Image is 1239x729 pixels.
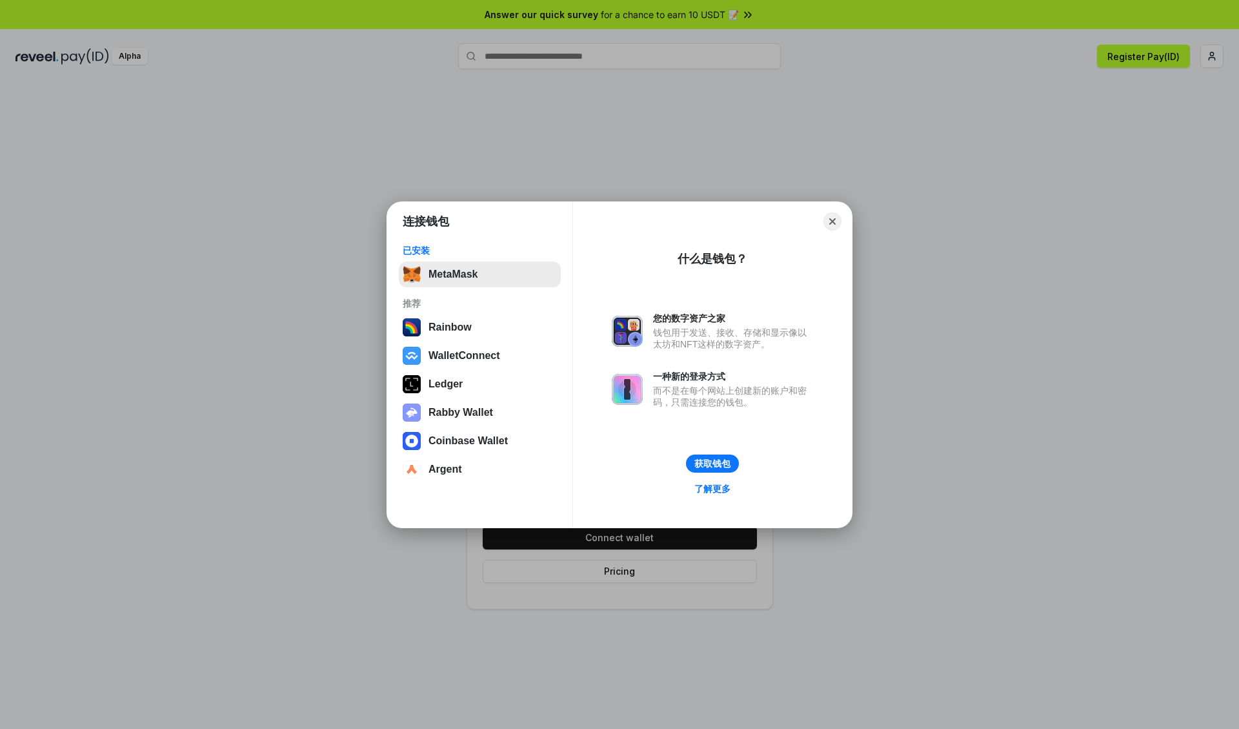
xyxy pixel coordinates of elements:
[399,371,561,397] button: Ledger
[399,262,561,287] button: MetaMask
[428,435,508,447] div: Coinbase Wallet
[653,385,813,408] div: 而不是在每个网站上创建新的账户和密码，只需连接您的钱包。
[403,347,421,365] img: svg+xml,%3Csvg%20width%3D%2228%22%20height%3D%2228%22%20viewBox%3D%220%200%2028%2028%22%20fill%3D...
[403,375,421,393] img: svg+xml,%3Csvg%20xmlns%3D%22http%3A%2F%2Fwww.w3.org%2F2000%2Fsvg%22%20width%3D%2228%22%20height%3...
[403,432,421,450] img: svg+xml,%3Csvg%20width%3D%2228%22%20height%3D%2228%22%20viewBox%3D%220%200%2028%2028%22%20fill%3D...
[399,400,561,426] button: Rabby Wallet
[686,455,739,473] button: 获取钱包
[403,318,421,336] img: svg+xml,%3Csvg%20width%3D%22120%22%20height%3D%22120%22%20viewBox%3D%220%200%20120%20120%22%20fil...
[403,460,421,478] img: svg+xml,%3Csvg%20width%3D%2228%22%20height%3D%2228%22%20viewBox%3D%220%200%2028%2028%22%20fill%3D...
[428,378,463,390] div: Ledger
[687,480,738,497] a: 了解更多
[653,371,813,382] div: 一种新的登录方式
[653,327,813,350] div: 钱包用于发送、接收、存储和显示像以太坊和NFT这样的数字资产。
[428,269,478,280] div: MetaMask
[403,245,557,256] div: 已安装
[399,343,561,369] button: WalletConnect
[428,407,493,418] div: Rabby Wallet
[612,374,643,405] img: svg+xml,%3Csvg%20xmlns%3D%22http%3A%2F%2Fwww.w3.org%2F2000%2Fsvg%22%20fill%3D%22none%22%20viewBox...
[399,428,561,454] button: Coinbase Wallet
[694,458,730,469] div: 获取钱包
[403,404,421,422] img: svg+xml,%3Csvg%20xmlns%3D%22http%3A%2F%2Fwww.w3.org%2F2000%2Fsvg%22%20fill%3D%22none%22%20viewBox...
[399,457,561,482] button: Argent
[653,313,813,324] div: 您的数字资产之家
[428,322,472,333] div: Rainbow
[403,214,449,229] h1: 连接钱包
[678,251,747,267] div: 什么是钱包？
[694,483,730,495] div: 了解更多
[612,316,643,347] img: svg+xml,%3Csvg%20xmlns%3D%22http%3A%2F%2Fwww.w3.org%2F2000%2Fsvg%22%20fill%3D%22none%22%20viewBox...
[428,350,500,362] div: WalletConnect
[823,212,841,231] button: Close
[428,464,462,475] div: Argent
[403,265,421,283] img: svg+xml,%3Csvg%20fill%3D%22none%22%20height%3D%2233%22%20viewBox%3D%220%200%2035%2033%22%20width%...
[403,298,557,309] div: 推荐
[399,314,561,340] button: Rainbow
